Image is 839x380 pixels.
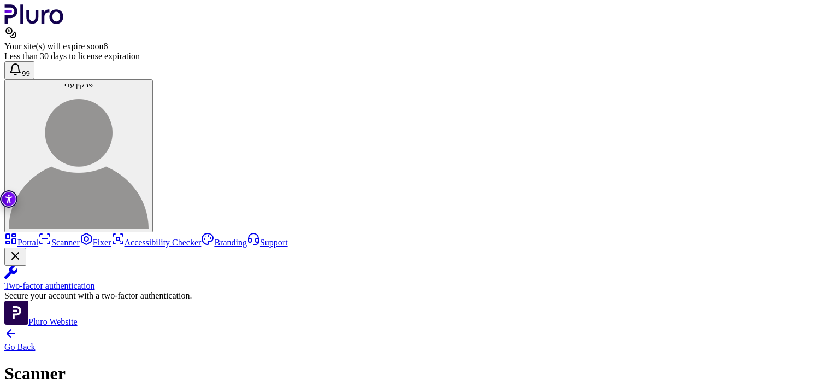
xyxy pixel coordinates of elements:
[201,238,247,247] a: Branding
[4,238,38,247] a: Portal
[9,89,149,229] img: פרקין עדי
[4,317,78,326] a: Open Pluro Website
[64,81,93,89] span: פרקין עדי
[4,327,835,352] a: Back to previous screen
[111,238,202,247] a: Accessibility Checker
[4,61,34,79] button: Open notifications, you have 382 new notifications
[4,16,64,26] a: Logo
[4,248,26,266] button: Close Two-factor authentication notification
[247,238,288,247] a: Support
[4,79,153,232] button: פרקין עדיפרקין עדי
[4,266,835,291] a: Two-factor authentication
[4,281,835,291] div: Two-factor authentication
[38,238,80,247] a: Scanner
[4,42,835,51] div: Your site(s) will expire soon
[103,42,108,51] span: 8
[80,238,111,247] a: Fixer
[4,51,835,61] div: Less than 30 days to license expiration
[4,232,835,327] aside: Sidebar menu
[22,69,30,78] span: 99
[4,291,835,301] div: Secure your account with a two-factor authentication.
